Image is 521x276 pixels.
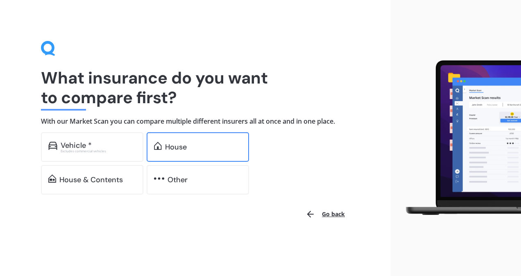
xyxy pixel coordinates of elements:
div: Other [168,176,188,184]
button: Go back [301,204,350,224]
img: other.81dba5aafe580aa69f38.svg [154,174,164,183]
div: Vehicle * [61,141,92,149]
div: House & Contents [59,176,123,184]
img: home-and-contents.b802091223b8502ef2dd.svg [48,174,56,183]
div: House [165,143,187,151]
img: home.91c183c226a05b4dc763.svg [154,142,162,150]
div: Excludes commercial vehicles [61,149,136,153]
img: car.f15378c7a67c060ca3f3.svg [48,142,57,150]
h4: With our Market Scan you can compare multiple different insurers all at once and in one place. [41,117,350,126]
h1: What insurance do you want to compare first? [41,68,350,107]
img: laptop.webp [397,57,521,219]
